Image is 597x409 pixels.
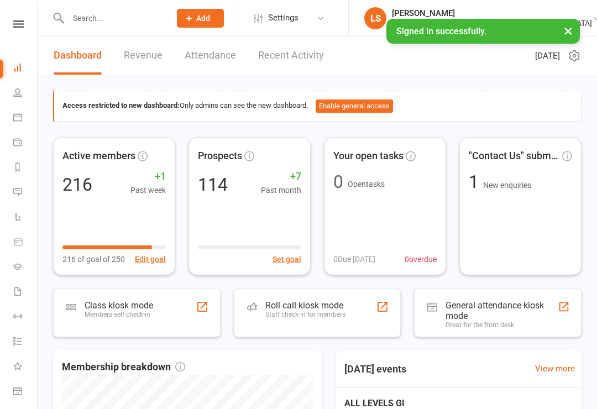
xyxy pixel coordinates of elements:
button: Set goal [273,253,301,265]
span: Signed in successfully. [396,26,486,36]
h3: [DATE] events [336,359,415,379]
a: Payments [13,131,38,156]
a: Reports [13,156,38,181]
span: 0 overdue [405,253,437,265]
a: Revenue [124,36,163,75]
input: Search... [65,11,163,26]
span: [DATE] [535,49,560,62]
a: Dashboard [54,36,102,75]
button: Enable general access [316,99,393,113]
button: Add [177,9,224,28]
button: Edit goal [135,253,166,265]
span: "Contact Us" submissions [469,148,560,164]
a: Product Sales [13,230,38,255]
div: 0 [333,173,343,191]
div: LS [364,7,386,29]
button: × [558,19,578,43]
div: Great for the front desk [446,321,558,329]
strong: Access restricted to new dashboard: [62,101,180,109]
div: Members self check-in [85,311,153,318]
span: 0 Due [DATE] [333,253,375,265]
span: 216 of goal of 250 [62,253,125,265]
div: Class kiosk mode [85,300,153,311]
div: General attendance kiosk mode [446,300,558,321]
span: Settings [268,6,298,30]
span: New enquiries [483,181,531,190]
span: Past month [261,184,301,196]
span: Add [196,14,210,23]
a: What's New [13,355,38,380]
span: +7 [261,169,301,185]
span: +1 [130,169,166,185]
span: Your open tasks [333,148,404,164]
a: Calendar [13,106,38,131]
a: Attendance [185,36,236,75]
div: 216 [62,176,92,193]
a: Recent Activity [258,36,324,75]
div: Staff check-in for members [265,311,345,318]
span: Membership breakdown [62,359,185,375]
a: Dashboard [13,56,38,81]
span: Past week [130,184,166,196]
div: Only admins can see the new dashboard. [62,99,573,113]
a: View more [535,362,575,375]
span: Active members [62,148,135,164]
span: Prospects [198,148,242,164]
div: [PERSON_NAME] [392,8,592,18]
span: 1 [469,171,483,192]
a: General attendance kiosk mode [13,380,38,405]
a: People [13,81,38,106]
div: Traditional Brazilian Jiu Jitsu School [GEOGRAPHIC_DATA] [392,18,592,28]
span: Open tasks [348,180,385,188]
div: 114 [198,176,228,193]
div: Roll call kiosk mode [265,300,345,311]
